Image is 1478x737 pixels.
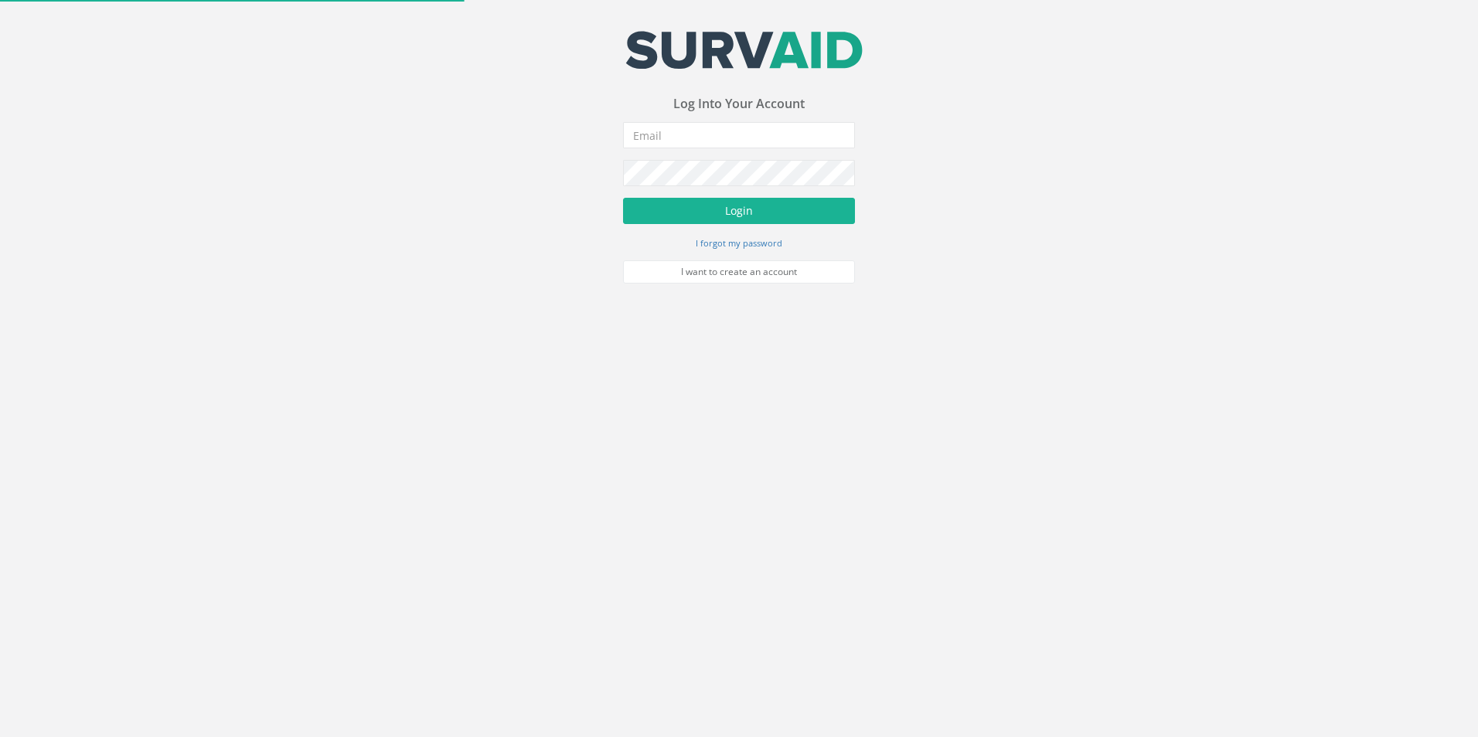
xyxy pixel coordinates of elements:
[623,97,855,111] h3: Log Into Your Account
[696,236,782,250] a: I forgot my password
[623,260,855,284] a: I want to create an account
[623,198,855,224] button: Login
[696,237,782,249] small: I forgot my password
[623,122,855,148] input: Email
